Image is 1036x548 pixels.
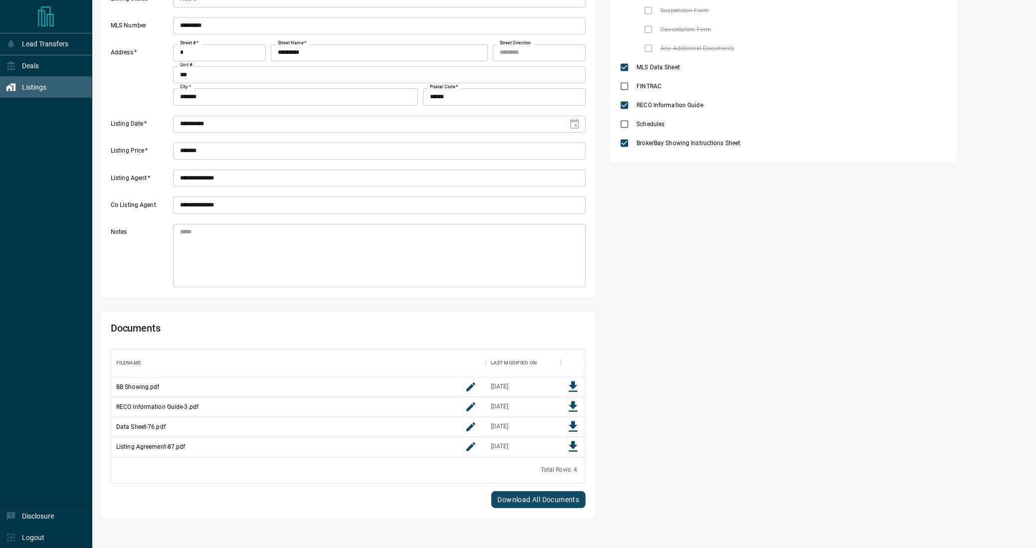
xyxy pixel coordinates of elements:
[634,101,705,110] span: RECO Information Guide
[111,21,171,34] label: MLS Number
[116,442,186,451] p: Listing Agreement-87.pdf
[430,84,458,90] label: Postal Code
[111,201,171,214] label: Co Listing Agent
[111,349,486,377] div: Filename
[658,44,737,53] span: Any Additional Documents
[500,40,531,46] label: Street Direction
[491,422,509,431] div: Oct 7, 2025
[111,147,171,160] label: Listing Price
[541,466,578,474] div: Total Rows: 4
[461,417,481,437] button: rename button
[634,120,667,129] span: Schedules
[111,322,396,339] h2: Documents
[491,491,586,508] button: Download All Documents
[461,397,481,417] button: rename button
[111,120,171,133] label: Listing Date
[111,48,171,105] label: Address
[180,84,191,90] label: City
[278,40,306,46] label: Street Name
[180,62,193,68] label: Unit #
[563,437,583,457] button: Download File
[111,174,171,187] label: Listing Agent
[563,377,583,397] button: Download File
[491,402,509,411] div: Oct 7, 2025
[116,349,141,377] div: Filename
[111,228,171,287] label: Notes
[563,417,583,437] button: Download File
[634,139,743,148] span: BrokerBay Showing Instructions Sheet
[658,25,714,34] span: Cancellation Form
[491,382,509,391] div: Oct 7, 2025
[180,40,199,46] label: Street #
[491,349,537,377] div: Last Modified On
[491,442,509,451] div: Oct 7, 2025
[461,377,481,397] button: rename button
[116,422,166,431] p: Data Sheet-76.pdf
[563,397,583,417] button: Download File
[116,382,160,391] p: BB Showing.pdf
[461,437,481,457] button: rename button
[634,82,664,91] span: FINTRAC
[658,6,711,15] span: Suspension Form
[634,63,682,72] span: MLS Data Sheet
[486,349,561,377] div: Last Modified On
[116,402,199,411] p: RECO Information Guide-3.pdf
